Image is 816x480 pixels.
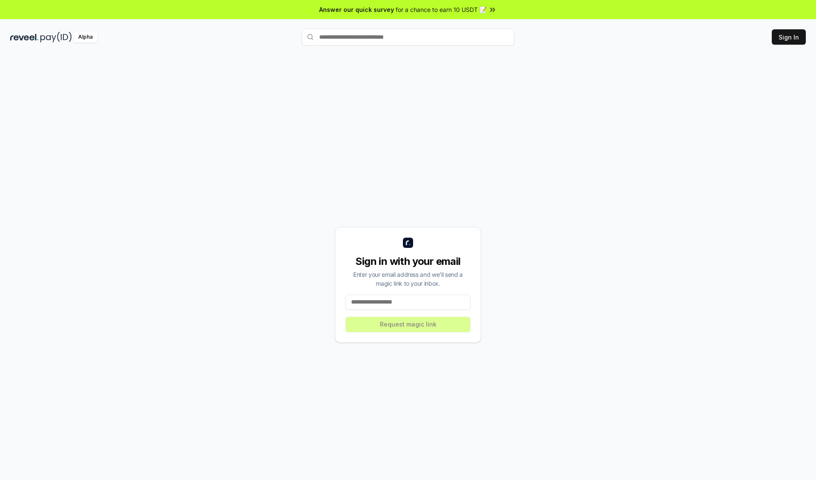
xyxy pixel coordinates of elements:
button: Sign In [772,29,806,45]
img: logo_small [403,238,413,248]
img: reveel_dark [10,32,39,43]
span: Answer our quick survey [319,5,394,14]
div: Enter your email address and we’ll send a magic link to your inbox. [346,270,470,288]
div: Sign in with your email [346,255,470,268]
span: for a chance to earn 10 USDT 📝 [396,5,487,14]
img: pay_id [40,32,72,43]
div: Alpha [74,32,97,43]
